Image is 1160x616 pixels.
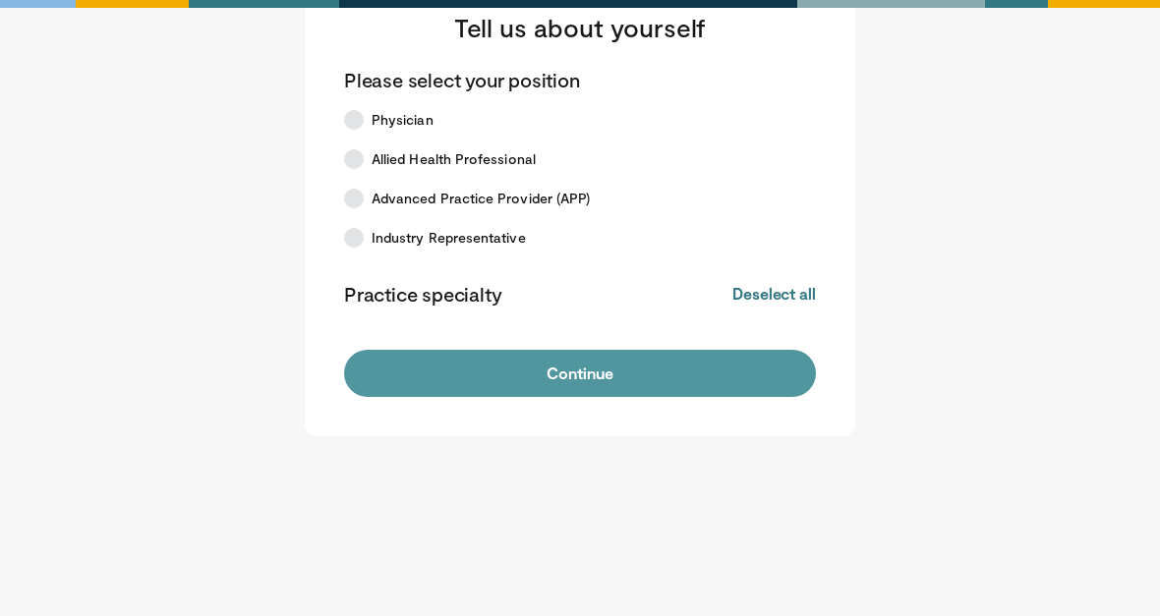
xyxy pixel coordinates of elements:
[372,228,526,248] span: Industry Representative
[372,110,434,130] span: Physician
[732,283,816,305] button: Deselect all
[344,350,816,397] button: Continue
[344,67,580,92] p: Please select your position
[344,281,501,307] p: Practice specialty
[372,189,590,208] span: Advanced Practice Provider (APP)
[372,149,536,169] span: Allied Health Professional
[344,12,816,43] h3: Tell us about yourself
